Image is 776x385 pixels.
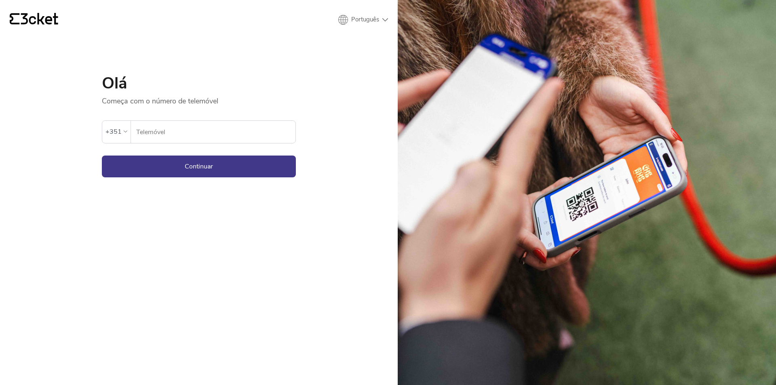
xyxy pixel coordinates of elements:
label: Telemóvel [131,121,295,143]
a: {' '} [10,13,58,27]
input: Telemóvel [136,121,295,143]
button: Continuar [102,156,296,177]
div: +351 [105,126,122,138]
p: Começa com o número de telemóvel [102,91,296,106]
g: {' '} [10,13,19,25]
h1: Olá [102,75,296,91]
